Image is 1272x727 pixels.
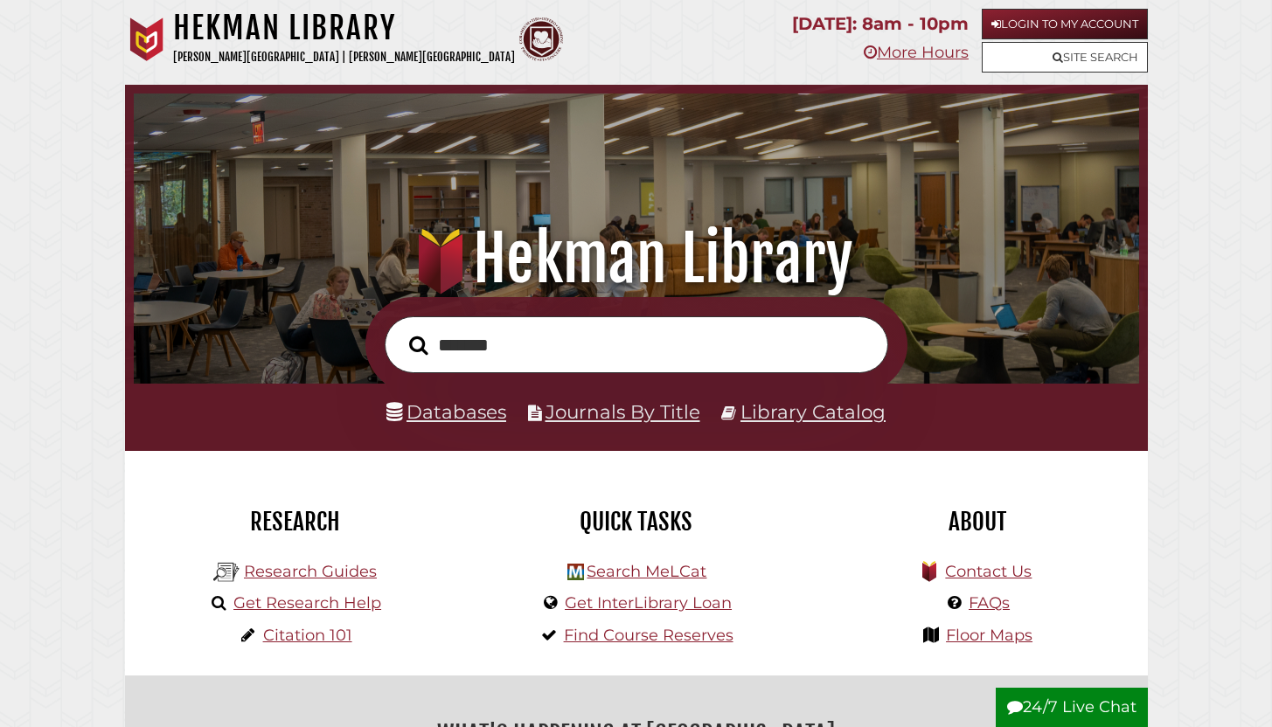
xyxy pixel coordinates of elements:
h2: Research [138,507,453,537]
p: [DATE]: 8am - 10pm [792,9,969,39]
a: More Hours [864,43,969,62]
img: Calvin Theological Seminary [519,17,563,61]
a: FAQs [969,593,1010,613]
a: Research Guides [244,562,377,581]
p: [PERSON_NAME][GEOGRAPHIC_DATA] | [PERSON_NAME][GEOGRAPHIC_DATA] [173,47,515,67]
a: Get Research Help [233,593,381,613]
img: Calvin University [125,17,169,61]
h2: About [820,507,1135,537]
img: Hekman Library Logo [213,559,240,585]
a: Contact Us [945,562,1032,581]
a: Library Catalog [740,400,886,423]
h1: Hekman Library [173,9,515,47]
button: Search [400,330,437,359]
a: Floor Maps [946,626,1032,645]
i: Search [409,335,428,355]
a: Site Search [982,42,1148,73]
a: Journals By Title [546,400,700,423]
a: Get InterLibrary Loan [565,593,732,613]
h1: Hekman Library [152,220,1119,297]
h2: Quick Tasks [479,507,794,537]
a: Find Course Reserves [564,626,733,645]
img: Hekman Library Logo [567,564,584,580]
a: Databases [386,400,506,423]
a: Search MeLCat [587,562,706,581]
a: Citation 101 [263,626,352,645]
a: Login to My Account [982,9,1148,39]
